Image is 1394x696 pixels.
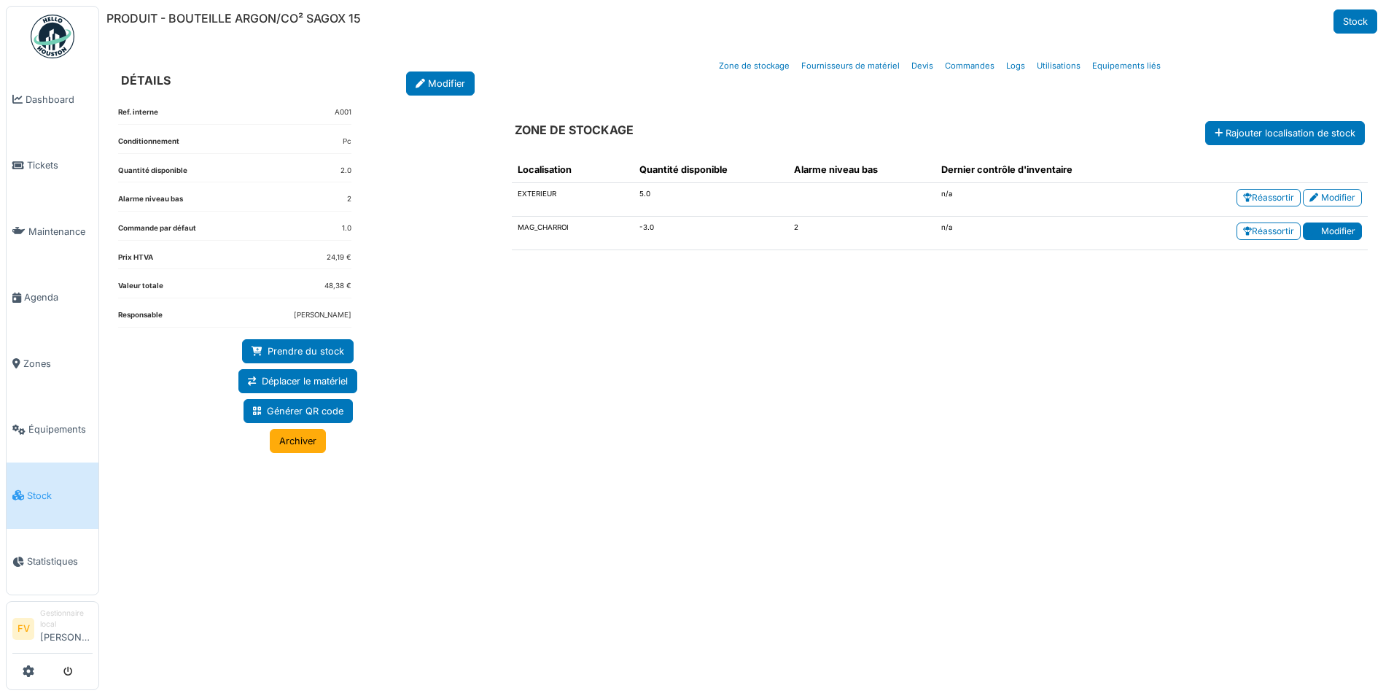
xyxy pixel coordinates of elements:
dd: 2.0 [340,166,351,177]
dt: Conditionnement [118,136,179,153]
span: Zones [23,357,93,371]
a: Zones [7,330,98,397]
th: Quantité disponible [634,157,788,183]
td: -3.0 [634,217,788,250]
td: EXTERIEUR [512,183,634,217]
span: Agenda [24,290,93,304]
td: n/a [935,183,1156,217]
dd: [PERSON_NAME] [294,310,351,321]
img: Badge_color-CXgf-gQk.svg [31,15,74,58]
span: Stock [27,489,93,503]
a: Agenda [7,265,98,331]
span: Tickets [27,158,93,172]
dd: 24,19 € [327,252,351,263]
button: Rajouter localisation de stock [1205,121,1365,145]
a: Générer QR code [244,399,353,423]
dd: A001 [335,107,351,118]
dt: Valeur totale [118,281,163,298]
dt: Ref. interne [118,107,158,124]
span: Statistiques [27,554,93,568]
a: Modifier [406,71,475,96]
span: Équipements [28,422,93,436]
h6: DÉTAILS [121,74,171,88]
a: Logs [1000,49,1031,83]
a: Commandes [939,49,1000,83]
a: Statistiques [7,529,98,595]
a: Modifier [1303,223,1362,240]
a: Maintenance [7,198,98,265]
li: FV [12,618,34,640]
span: Dashboard [26,93,93,107]
a: Tickets [7,133,98,199]
dd: 48,38 € [324,281,351,292]
a: Équipements [7,397,98,463]
td: 5.0 [634,183,788,217]
a: Déplacer le matériel [238,369,357,393]
dt: Quantité disponible [118,166,187,182]
li: [PERSON_NAME] [40,608,93,650]
td: MAG_CHARROI [512,217,634,250]
div: Gestionnaire local [40,608,93,630]
th: Alarme niveau bas [788,157,935,183]
h6: PRODUIT - BOUTEILLE ARGON/CO² SAGOX 15 [106,12,361,26]
a: Archiver [270,429,326,453]
th: Localisation [512,157,634,183]
dt: Prix HTVA [118,252,153,269]
a: Fournisseurs de matériel [795,49,906,83]
a: Utilisations [1031,49,1086,83]
dd: 1.0 [342,223,351,234]
a: FV Gestionnaire local[PERSON_NAME] [12,608,93,654]
dt: Commande par défaut [118,223,196,240]
a: Modifier [1303,189,1362,206]
a: Dashboard [7,66,98,133]
dd: Pc [343,136,351,147]
a: Zone de stockage [713,49,795,83]
td: 2 [788,217,935,250]
a: Prendre du stock [242,339,354,363]
dt: Responsable [118,310,163,327]
td: n/a [935,217,1156,250]
a: Stock [7,463,98,529]
a: Stock [1333,9,1377,34]
h6: ZONE DE STOCKAGE [515,123,634,137]
a: Réassortir [1237,189,1301,206]
a: Réassortir [1237,223,1301,240]
th: Dernier contrôle d'inventaire [935,157,1156,183]
a: Devis [906,49,939,83]
dd: 2 [347,194,351,205]
span: Maintenance [28,225,93,239]
a: Equipements liés [1086,49,1167,83]
dt: Alarme niveau bas [118,194,183,211]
